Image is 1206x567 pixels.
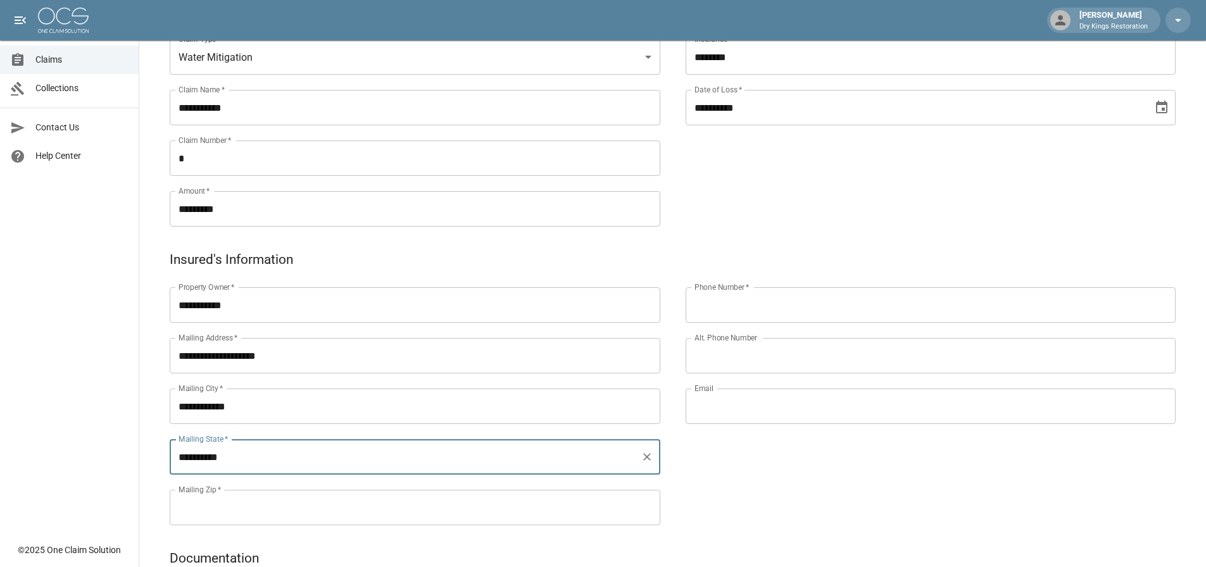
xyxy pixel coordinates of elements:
span: Contact Us [35,121,129,134]
label: Phone Number [694,282,749,292]
button: Choose date, selected date is Jul 21, 2025 [1149,95,1174,120]
div: [PERSON_NAME] [1074,9,1153,32]
button: open drawer [8,8,33,33]
label: Email [694,383,713,394]
label: Date of Loss [694,84,742,95]
p: Dry Kings Restoration [1079,22,1148,32]
label: Amount [179,185,210,196]
label: Alt. Phone Number [694,332,757,343]
div: © 2025 One Claim Solution [18,544,121,556]
label: Mailing City [179,383,223,394]
button: Clear [638,448,656,466]
img: ocs-logo-white-transparent.png [38,8,89,33]
div: Water Mitigation [170,39,660,75]
label: Mailing Address [179,332,237,343]
span: Claims [35,53,129,66]
span: Collections [35,82,129,95]
label: Claim Name [179,84,225,95]
label: Mailing State [179,433,228,444]
label: Mailing Zip [179,484,222,495]
span: Help Center [35,149,129,163]
label: Property Owner [179,282,235,292]
label: Claim Number [179,135,231,146]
